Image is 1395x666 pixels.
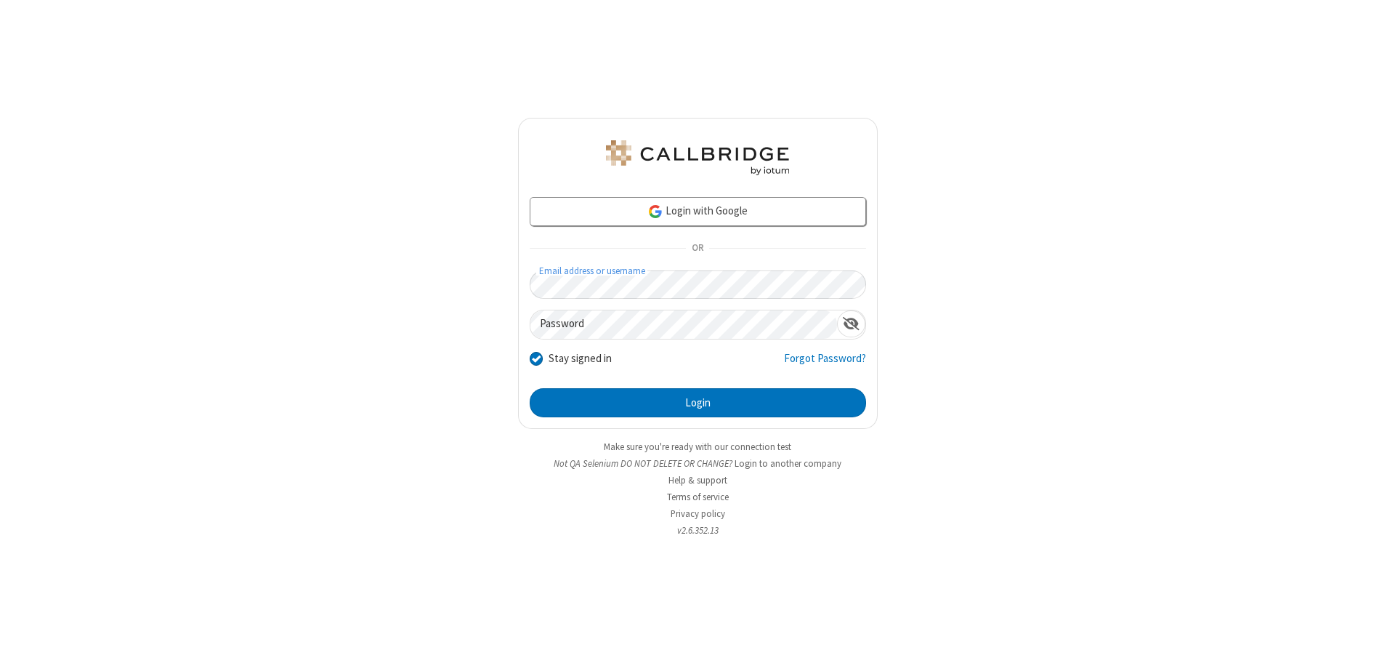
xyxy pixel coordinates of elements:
label: Stay signed in [549,350,612,367]
div: Show password [837,310,865,337]
a: Privacy policy [671,507,725,520]
a: Terms of service [667,491,729,503]
img: QA Selenium DO NOT DELETE OR CHANGE [603,140,792,175]
li: Not QA Selenium DO NOT DELETE OR CHANGE? [518,457,878,470]
button: Login to another company [735,457,841,470]
input: Password [530,310,837,339]
img: google-icon.png [647,204,663,220]
a: Help & support [668,474,727,486]
input: Email address or username [530,270,866,299]
span: OR [686,238,709,259]
li: v2.6.352.13 [518,523,878,537]
a: Forgot Password? [784,350,866,378]
a: Login with Google [530,197,866,226]
a: Make sure you're ready with our connection test [604,441,791,453]
button: Login [530,388,866,417]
